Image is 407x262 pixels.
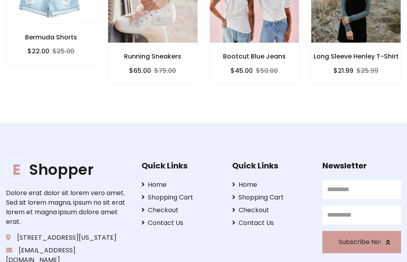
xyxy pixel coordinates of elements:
h6: Running Sneakers [108,53,198,60]
h6: $22.00 [27,47,49,55]
p: [STREET_ADDRESS][US_STATE] [6,233,129,242]
a: Checkout [232,205,311,215]
del: $75.00 [154,66,176,75]
a: Contact Us [141,218,220,228]
h6: $45.00 [231,67,253,74]
del: $25.99 [357,66,378,75]
button: Subscribe Now [322,231,401,253]
h6: Long Sleeve Henley T-Shirt [311,53,401,60]
h1: Shopper [6,161,129,179]
del: $50.00 [256,66,278,75]
h5: Quick Links [232,161,311,170]
a: Contact Us [232,218,311,228]
h6: Bootcut Blue Jeans [210,53,299,60]
a: Home [141,180,220,190]
p: Dolore erat dolor sit lorem vero amet. Sed sit lorem magna, ipsum no sit erat lorem et magna ipsu... [6,188,129,227]
del: $25.00 [52,47,74,56]
a: Checkout [141,205,220,215]
h5: Newsletter [322,161,401,170]
a: Shopping Cart [232,193,311,202]
h6: Bermuda Shorts [6,33,96,41]
a: Home [232,180,311,190]
h6: $65.00 [129,67,151,74]
span: E [6,159,27,180]
a: EShopper [6,161,129,179]
h6: $21.99 [333,67,353,74]
h5: Quick Links [141,161,220,170]
a: Shopping Cart [141,193,220,202]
